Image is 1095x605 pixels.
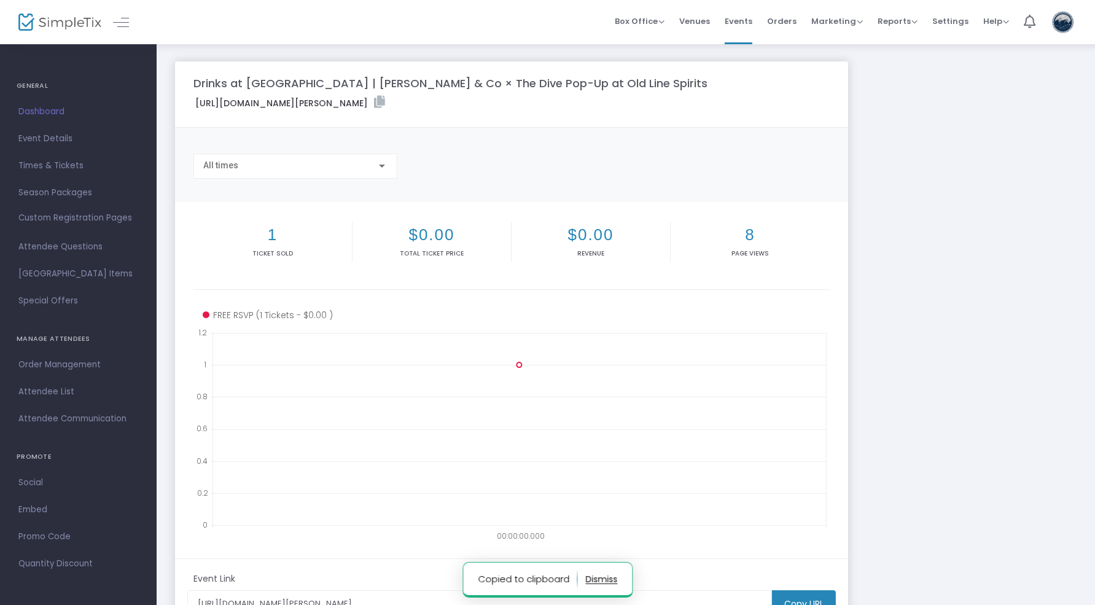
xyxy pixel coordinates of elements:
[198,327,207,338] text: 1.2
[725,6,752,37] span: Events
[18,475,138,491] span: Social
[355,249,509,258] p: Total Ticket Price
[983,15,1009,27] span: Help
[196,225,349,244] h2: 1
[193,572,235,585] m-panel-subtitle: Event Link
[18,239,138,255] span: Attendee Questions
[18,384,138,400] span: Attendee List
[18,502,138,518] span: Embed
[193,75,707,92] m-panel-title: Drinks at [GEOGRAPHIC_DATA] | [PERSON_NAME] & Co × The Dive Pop-Up at Old Line Spirits
[673,249,827,258] p: Page Views
[17,74,140,98] h4: GENERAL
[878,15,918,27] span: Reports
[585,569,617,589] button: dismiss
[197,423,208,434] text: 0.6
[18,131,138,147] span: Event Details
[204,359,206,370] text: 1
[196,249,349,258] p: Ticket sold
[355,225,509,244] h2: $0.00
[497,531,545,541] text: 00:00:00.000
[514,225,668,244] h2: $0.00
[18,185,138,201] span: Season Packages
[17,445,140,469] h4: PROMOTE
[18,556,138,572] span: Quantity Discount
[195,96,385,110] label: [URL][DOMAIN_NAME][PERSON_NAME]
[478,569,577,589] p: Copied to clipboard
[203,520,208,530] text: 0
[615,15,664,27] span: Box Office
[197,487,208,498] text: 0.2
[932,6,968,37] span: Settings
[767,6,797,37] span: Orders
[673,225,827,244] h2: 8
[18,158,138,174] span: Times & Tickets
[514,249,668,258] p: Revenue
[18,212,132,224] span: Custom Registration Pages
[197,391,208,402] text: 0.8
[203,160,238,170] span: All times
[197,455,208,466] text: 0.4
[17,327,140,351] h4: MANAGE ATTENDEES
[811,15,863,27] span: Marketing
[679,6,710,37] span: Venues
[18,411,138,427] span: Attendee Communication
[18,357,138,373] span: Order Management
[18,266,138,282] span: [GEOGRAPHIC_DATA] Items
[18,104,138,120] span: Dashboard
[18,529,138,545] span: Promo Code
[18,293,138,309] span: Special Offers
